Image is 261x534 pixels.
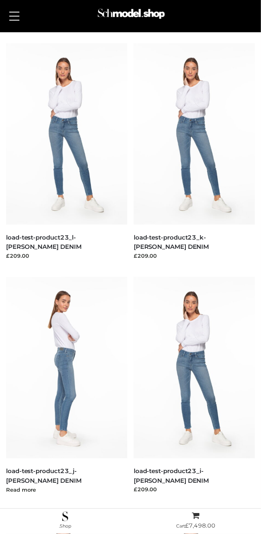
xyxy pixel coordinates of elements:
img: .Shop [62,512,68,521]
img: Schmodel Admin 964 [96,4,166,27]
a: Schmodel Admin 964 [95,7,166,27]
div: £209.00 [6,252,127,260]
div: £209.00 [134,252,255,260]
span: £ [185,522,189,530]
a: Read more [6,487,36,493]
a: load-test-product23_k-[PERSON_NAME] DENIM [134,234,209,250]
a: load-test-product23_i-[PERSON_NAME] DENIM [134,467,209,484]
span: Cart [176,524,215,529]
div: £209.00 [134,486,255,494]
a: Cart£7,498.00 [130,511,261,532]
span: .Shop [59,524,72,529]
a: load-test-product23_l-[PERSON_NAME] DENIM [6,234,82,250]
bdi: 7,498.00 [185,522,215,530]
a: load-test-product23_j-[PERSON_NAME] DENIM [6,467,82,484]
